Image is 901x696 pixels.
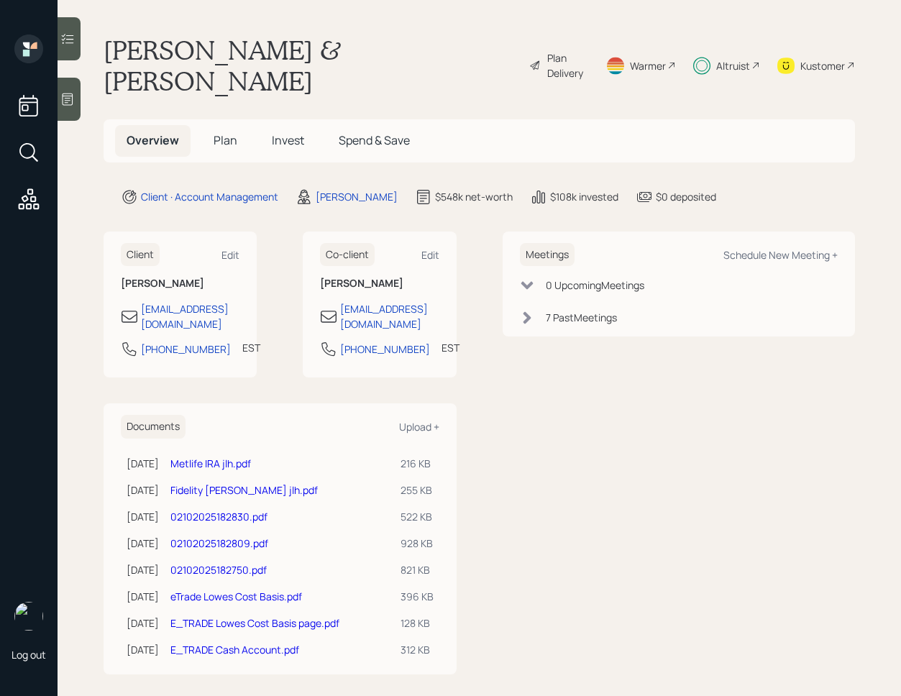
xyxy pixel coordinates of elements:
a: E_TRADE Cash Account.pdf [170,643,299,656]
div: 0 Upcoming Meeting s [546,278,644,293]
div: Client · Account Management [141,189,278,204]
h6: Meetings [520,243,575,267]
div: [DATE] [127,589,159,604]
h6: Documents [121,415,186,439]
div: [EMAIL_ADDRESS][DOMAIN_NAME] [340,301,439,331]
div: Edit [221,248,239,262]
div: Kustomer [800,58,845,73]
div: Upload + [399,420,439,434]
div: 7 Past Meeting s [546,310,617,325]
div: 128 KB [401,615,434,631]
div: 928 KB [401,536,434,551]
div: $548k net-worth [435,189,513,204]
div: EST [242,340,260,355]
div: [PHONE_NUMBER] [141,342,231,357]
a: 02102025182809.pdf [170,536,268,550]
a: 02102025182830.pdf [170,510,267,523]
div: [DATE] [127,615,159,631]
div: Edit [421,248,439,262]
span: Overview [127,132,179,148]
div: 312 KB [401,642,434,657]
a: eTrade Lowes Cost Basis.pdf [170,590,302,603]
a: E_TRADE Lowes Cost Basis page.pdf [170,616,339,630]
div: [DATE] [127,456,159,471]
div: EST [442,340,459,355]
div: Plan Delivery [547,50,588,81]
div: $108k invested [550,189,618,204]
h6: [PERSON_NAME] [121,278,239,290]
a: Metlife IRA jlh.pdf [170,457,251,470]
div: [PHONE_NUMBER] [340,342,430,357]
h6: Co-client [320,243,375,267]
div: [DATE] [127,642,159,657]
a: Fidelity [PERSON_NAME] jlh.pdf [170,483,318,497]
div: Altruist [716,58,750,73]
img: retirable_logo.png [14,602,43,631]
div: Schedule New Meeting + [723,248,838,262]
span: Plan [214,132,237,148]
span: Invest [272,132,304,148]
h6: Client [121,243,160,267]
div: [DATE] [127,562,159,577]
div: [PERSON_NAME] [316,189,398,204]
h6: [PERSON_NAME] [320,278,439,290]
a: 02102025182750.pdf [170,563,267,577]
div: $0 deposited [656,189,716,204]
div: 396 KB [401,589,434,604]
div: 821 KB [401,562,434,577]
div: Log out [12,648,46,661]
div: [DATE] [127,536,159,551]
div: Warmer [630,58,666,73]
div: 522 KB [401,509,434,524]
div: 216 KB [401,456,434,471]
div: [EMAIL_ADDRESS][DOMAIN_NAME] [141,301,239,331]
div: [DATE] [127,509,159,524]
div: [DATE] [127,482,159,498]
div: 255 KB [401,482,434,498]
h1: [PERSON_NAME] & [PERSON_NAME] [104,35,518,96]
span: Spend & Save [339,132,410,148]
